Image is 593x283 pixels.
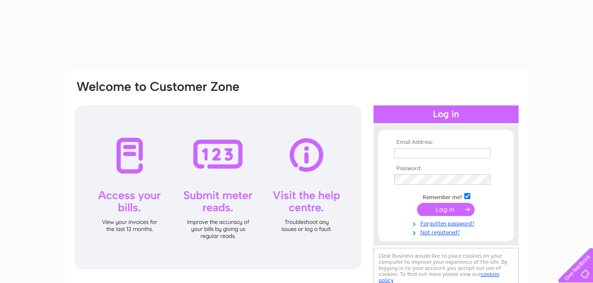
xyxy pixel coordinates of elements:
[394,227,500,236] a: Not registered?
[392,192,500,201] td: Remember me?
[392,165,500,172] th: Password:
[394,218,500,227] a: Forgotten password?
[417,203,475,216] input: Submit
[392,139,500,146] th: Email Address:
